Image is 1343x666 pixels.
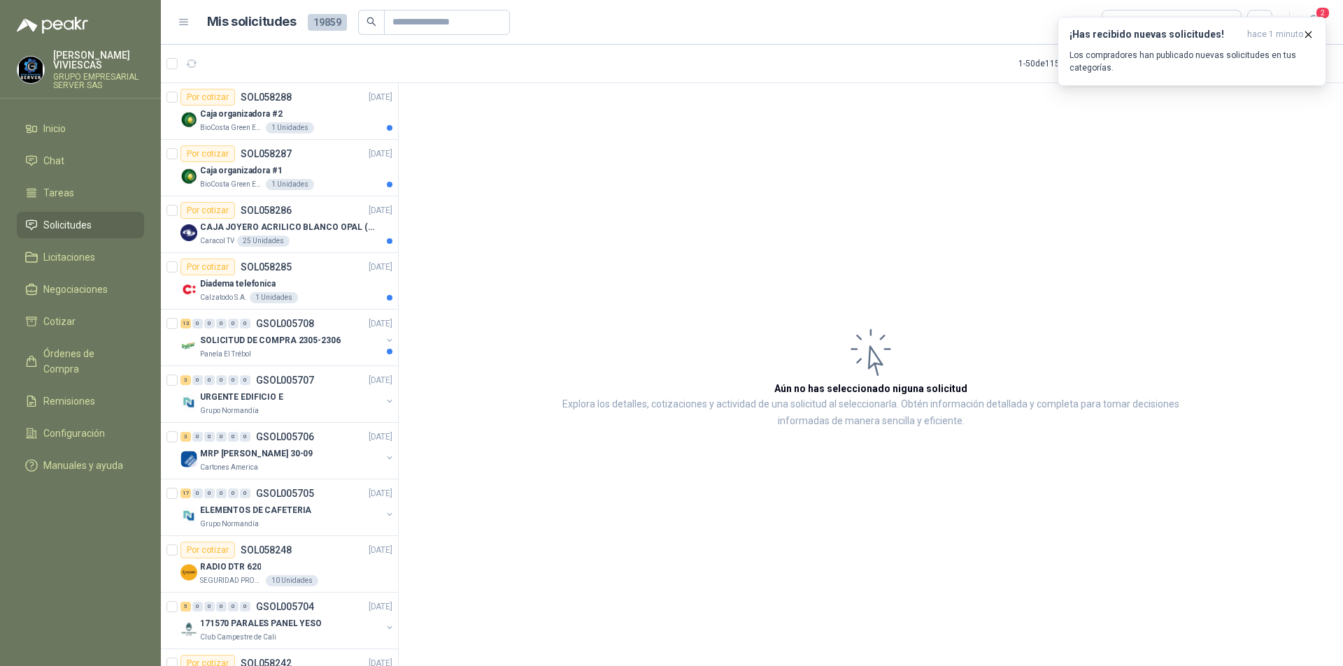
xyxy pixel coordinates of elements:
div: 0 [204,319,215,328]
img: Company Logo [180,338,197,354]
a: Configuración [17,420,144,447]
span: Cotizar [43,314,76,329]
div: 17 [180,488,191,498]
p: GSOL005706 [256,432,314,442]
p: RADIO DTR 620 [200,560,261,574]
a: 13 0 0 0 0 0 GSOL005708[DATE] Company LogoSOLICITUD DE COMPRA 2305-2306Panela El Trébol [180,315,395,360]
span: Chat [43,153,64,168]
h3: Aún no has seleccionado niguna solicitud [774,381,967,396]
div: 0 [228,319,239,328]
h1: Mis solicitudes [207,12,297,32]
div: 0 [216,488,227,498]
p: GSOL005707 [256,375,314,385]
p: [DATE] [369,430,392,444]
p: [DATE] [369,147,392,161]
a: Órdenes de Compra [17,340,144,382]
span: 2 [1315,6,1330,20]
p: GSOL005704 [256,602,314,611]
span: Configuración [43,426,105,441]
a: 17 0 0 0 0 0 GSOL005705[DATE] Company LogoELEMENTOS DE CAFETERIAGrupo Normandía [180,485,395,530]
div: 0 [216,602,227,611]
div: 1 Unidades [266,179,314,190]
span: search [367,17,376,27]
img: Company Logo [180,621,197,637]
a: Por cotizarSOL058285[DATE] Company LogoDiadema telefonicaCalzatodo S.A.1 Unidades [161,253,398,310]
p: [DATE] [369,487,392,500]
p: SOL058285 [241,262,292,272]
p: Calzatodo S.A. [200,292,247,303]
p: Panela El Trébol [200,349,251,360]
p: SOL058288 [241,92,292,102]
div: 25 Unidades [237,236,290,247]
p: Caja organizadora #2 [200,108,283,121]
a: Negociaciones [17,276,144,303]
img: Company Logo [180,564,197,581]
img: Company Logo [180,224,197,241]
a: 3 0 0 0 0 0 GSOL005706[DATE] Company LogoMRP [PERSON_NAME] 30-09Cartones America [180,428,395,473]
p: [PERSON_NAME] VIVIESCAS [53,50,144,70]
div: 3 [180,432,191,442]
p: Grupo Normandía [200,519,259,530]
a: Por cotizarSOL058248[DATE] Company LogoRADIO DTR 620SEGURIDAD PROVISER LTDA10 Unidades [161,536,398,593]
a: Licitaciones [17,244,144,270]
span: Manuales y ayuda [43,458,123,473]
p: GSOL005705 [256,488,314,498]
div: Por cotizar [180,145,235,162]
img: Company Logo [180,281,197,298]
div: 0 [228,488,239,498]
div: 0 [240,432,250,442]
img: Company Logo [180,394,197,411]
a: Por cotizarSOL058286[DATE] Company LogoCAJA JOYERO ACRILICO BLANCO OPAL (En el adjunto mas detall... [161,196,398,253]
div: 0 [192,488,203,498]
span: hace 1 minuto [1247,29,1303,41]
p: [DATE] [369,204,392,217]
button: ¡Has recibido nuevas solicitudes!hace 1 minuto Los compradores han publicado nuevas solicitudes e... [1058,17,1326,86]
span: 19859 [308,14,347,31]
p: [DATE] [369,374,392,387]
div: 0 [204,432,215,442]
p: Club Campestre de Cali [200,632,276,643]
p: [DATE] [369,600,392,614]
a: Manuales y ayuda [17,452,144,479]
div: 1 Unidades [266,122,314,133]
h3: ¡Has recibido nuevas solicitudes! [1070,29,1242,41]
p: SOL058286 [241,205,292,215]
img: Company Logo [180,168,197,184]
div: 0 [192,432,203,442]
span: Tareas [43,185,74,201]
img: Logo peakr [17,17,88,34]
p: Caja organizadora #1 [200,164,283,178]
div: 0 [204,375,215,385]
div: Por cotizar [180,542,235,558]
div: 0 [204,488,215,498]
a: Inicio [17,115,144,142]
span: Órdenes de Compra [43,346,131,377]
p: MRP [PERSON_NAME] 30-09 [200,447,313,461]
img: Company Logo [180,451,197,468]
p: BioCosta Green Energy S.A.S [200,122,263,133]
a: Chat [17,147,144,174]
span: Solicitudes [43,217,92,233]
div: 0 [216,319,227,328]
div: 0 [240,602,250,611]
a: Cotizar [17,308,144,335]
div: 5 [180,602,191,611]
p: Cartones America [200,462,258,473]
img: Company Logo [17,57,44,83]
div: 0 [228,432,239,442]
p: CAJA JOYERO ACRILICO BLANCO OPAL (En el adjunto mas detalle) [200,221,374,234]
p: SOL058248 [241,545,292,555]
a: Por cotizarSOL058287[DATE] Company LogoCaja organizadora #1BioCosta Green Energy S.A.S1 Unidades [161,140,398,196]
div: 0 [228,375,239,385]
div: 0 [228,602,239,611]
div: 0 [240,319,250,328]
div: Por cotizar [180,89,235,106]
img: Company Logo [180,507,197,524]
p: ELEMENTOS DE CAFETERIA [200,504,311,517]
a: Tareas [17,180,144,206]
p: SEGURIDAD PROVISER LTDA [200,575,263,586]
p: 171570 PARALES PANEL YESO [200,617,322,630]
div: 0 [192,319,203,328]
p: Explora los detalles, cotizaciones y actividad de una solicitud al seleccionarla. Obtén informaci... [539,396,1203,430]
p: BioCosta Green Energy S.A.S [200,179,263,190]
